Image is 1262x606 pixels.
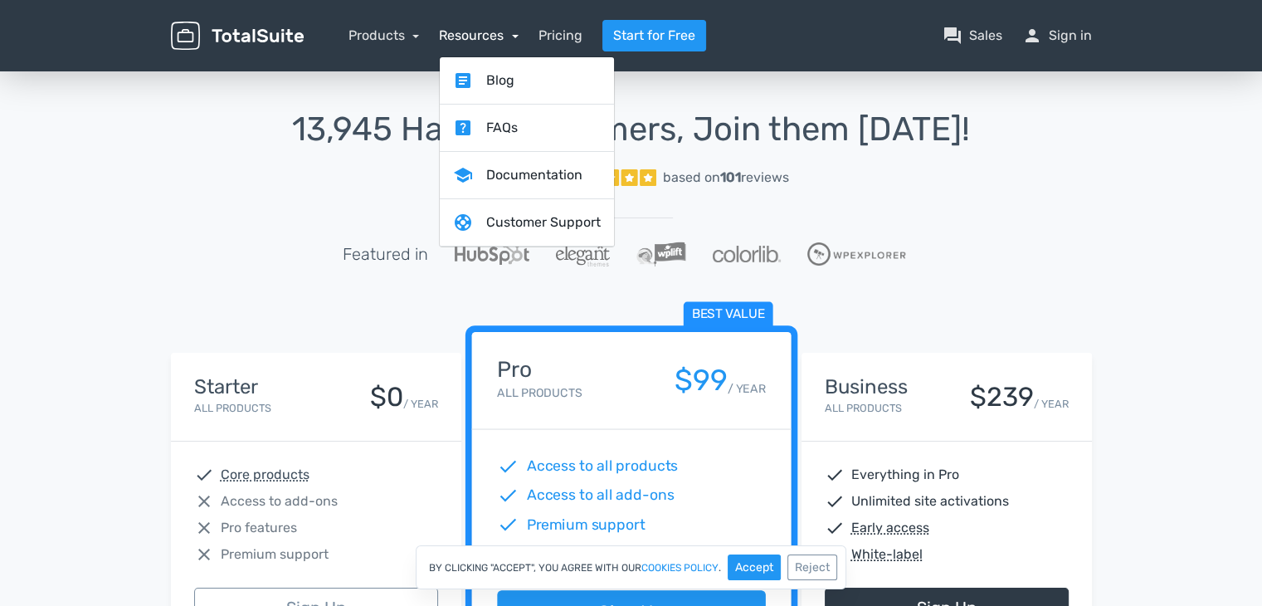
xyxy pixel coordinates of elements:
[787,555,837,580] button: Reject
[556,242,610,266] img: ElegantThemes
[807,242,906,266] img: WPExplorer
[171,111,1092,148] h1: 13,945 Happy Customers, Join them [DATE]!
[453,165,473,185] span: school
[636,242,685,266] img: WPLift
[943,26,962,46] span: question_answer
[455,243,529,265] img: Hubspot
[538,26,582,46] a: Pricing
[663,168,789,188] div: based on reviews
[171,22,304,51] img: TotalSuite for WordPress
[221,465,309,485] abbr: Core products
[526,543,635,564] span: 1 Site activation
[497,358,582,382] h4: Pro
[713,246,781,262] img: Colorlib
[526,514,645,535] span: Premium support
[221,491,338,511] span: Access to add-ons
[440,57,614,105] a: articleBlog
[348,27,420,43] a: Products
[825,491,845,511] span: check
[453,213,473,232] span: support
[453,71,473,90] span: article
[194,402,271,414] small: All Products
[1022,26,1042,46] span: person
[497,485,519,506] span: check
[1034,396,1069,412] small: / YEAR
[497,456,519,477] span: check
[825,376,908,398] h4: Business
[194,465,214,485] span: check
[641,563,719,573] a: cookies policy
[416,545,846,589] div: By clicking "Accept", you agree with our .
[825,465,845,485] span: check
[497,543,519,564] span: check
[728,555,781,580] button: Accept
[194,376,271,398] h4: Starter
[602,20,706,51] a: Start for Free
[453,118,473,138] span: help_center
[943,26,1002,46] a: question_answerSales
[674,364,727,397] div: $99
[851,491,1009,511] span: Unlimited site activations
[727,379,765,397] small: / YEAR
[497,386,582,400] small: All Products
[825,402,902,414] small: All Products
[370,383,403,412] div: $0
[526,456,678,477] span: Access to all products
[194,491,214,511] span: close
[1022,26,1092,46] a: personSign in
[440,105,614,152] a: help_centerFAQs
[851,518,929,538] abbr: Early access
[720,169,741,185] strong: 101
[439,27,519,43] a: Resources
[825,518,845,538] span: check
[171,161,1092,194] a: Excellent 5/5 based on101reviews
[683,302,772,328] span: Best value
[440,152,614,199] a: schoolDocumentation
[403,396,438,412] small: / YEAR
[497,514,519,535] span: check
[440,199,614,247] a: supportCustomer Support
[526,485,674,506] span: Access to all add-ons
[194,518,214,538] span: close
[221,518,297,538] span: Pro features
[343,245,428,263] h5: Featured in
[851,465,959,485] span: Everything in Pro
[970,383,1034,412] div: $239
